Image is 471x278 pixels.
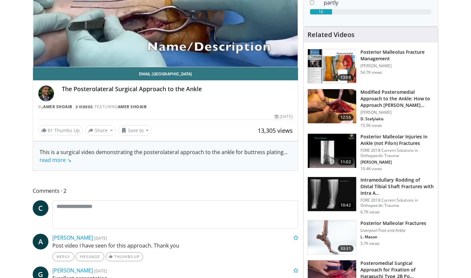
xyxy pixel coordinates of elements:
[38,86,54,101] img: Avatar
[360,63,434,69] p: [PERSON_NAME]
[307,31,355,39] h4: Related Videos
[360,123,382,128] p: 15.5K views
[307,177,434,215] a: 10:42 Intramedullary Rodding of Distal Tibial Shaft Fractures with Intra A… FORE 2018 Current Sol...
[275,114,292,120] div: [DATE]
[338,245,354,252] span: 33:31
[73,104,95,109] a: 3 Videos
[308,49,356,83] img: 50e07c4d-707f-48cd-824d-a6044cd0d074.150x105_q85_crop-smart_upscale.jpg
[94,268,107,274] small: [DATE]
[360,89,434,109] h3: Modified Posteromedial Approach to the Ankle: How to Approach [PERSON_NAME]…
[308,134,356,168] img: c613a3bd-9827-4973-b08f-77b3ce0ba407.150x105_q85_crop-smart_upscale.jpg
[307,89,434,128] a: 12:56 Modified Posteromedial Approach to the Ankle: How to Approach [PERSON_NAME]… [PERSON_NAME] ...
[360,133,434,147] h3: Posterior Malleolar Injuries in Ankle (not Pilon) Fractures
[360,148,434,158] p: FORE 2018 Current Solutions in Orthopaedic Trauma
[338,159,354,165] span: 11:02
[308,177,356,211] img: 92e15c60-1a23-4c94-9703-c1e6f63947b4.150x105_q85_crop-smart_upscale.jpg
[307,49,434,84] a: 13:08 Posterior Malleolus Fracture Management [PERSON_NAME] 54.7K views
[360,220,427,227] h3: Posterior Malleolar Fractures
[307,133,434,171] a: 11:02 Posterior Malleolar Injuries in Ankle (not Pilon) Fractures FORE 2018 Current Solutions in ...
[40,148,291,164] div: This is a surgical video demonstrating the posterolateral approach to the ankle for buttress plating
[360,177,434,196] h3: Intramedullary Rodding of Distal Tibial Shaft Fractures with Intra A…
[52,267,93,274] a: [PERSON_NAME]
[76,252,104,261] a: Message
[52,234,93,241] a: [PERSON_NAME]
[94,235,107,241] small: [DATE]
[360,209,380,215] p: 6.7K views
[33,200,48,216] a: C
[38,125,83,135] a: 81 Thumbs Up
[40,156,71,164] a: read more ↘
[360,110,434,115] p: [PERSON_NAME]
[360,70,382,75] p: 54.7K views
[360,228,427,233] p: Liverpool Foot and Ankle
[106,252,143,261] a: Thumbs Up
[43,104,72,109] a: amer shoaib
[338,74,354,81] span: 13:08
[62,86,293,93] h4: The Posterolateral Surgical Approach to the Ankle
[360,234,427,240] p: L. Mason
[338,202,354,208] span: 10:42
[360,49,434,62] h3: Posterior Malleolus Fracture Management
[360,241,380,246] p: 5.7K views
[33,67,298,80] a: Email [GEOGRAPHIC_DATA]
[118,125,152,136] button: Save to
[310,9,332,14] div: 16
[33,187,298,195] span: Comments 2
[360,160,434,165] p: [PERSON_NAME]
[52,242,298,249] p: Post video I have seen for this approach. Thank you
[360,166,382,171] p: 10.4K views
[48,127,53,133] span: 81
[308,89,356,123] img: ae8508ed-6896-40ca-bae0-71b8ded2400a.150x105_q85_crop-smart_upscale.jpg
[52,252,74,261] a: Reply
[360,198,434,208] p: FORE 2018 Current Solutions in Orthopaedic Trauma
[308,220,356,254] img: acc9aee5-0d6e-4ff0-8b9e-53e539056a7b.150x105_q85_crop-smart_upscale.jpg
[360,116,434,122] p: D. Stafylakis
[40,149,288,164] span: ...
[85,125,116,136] button: Share
[338,114,354,121] span: 12:56
[118,104,147,109] a: amer shoaib
[258,127,293,134] span: 13,305 views
[33,234,48,249] a: A
[307,220,434,255] a: 33:31 Posterior Malleolar Fractures Liverpool Foot and Ankle L. Mason 5.7K views
[38,104,293,110] div: By FEATURING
